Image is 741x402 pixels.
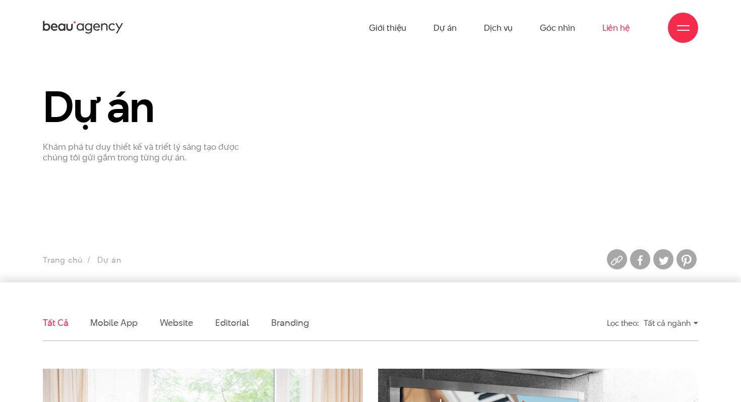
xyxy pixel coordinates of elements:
a: Tất cả [43,316,68,329]
a: Trang chủ [43,254,82,266]
a: Website [160,316,193,329]
div: Lọc theo: [607,314,639,332]
div: Tất cả ngành [644,314,698,332]
h1: Dự án [43,83,251,130]
a: Editorial [215,316,249,329]
a: Branding [271,316,308,329]
a: Mobile app [90,316,137,329]
p: Khám phá tư duy thiết kế và triết lý sáng tạo được chúng tôi gửi gắm trong từng dự án. [43,142,251,163]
